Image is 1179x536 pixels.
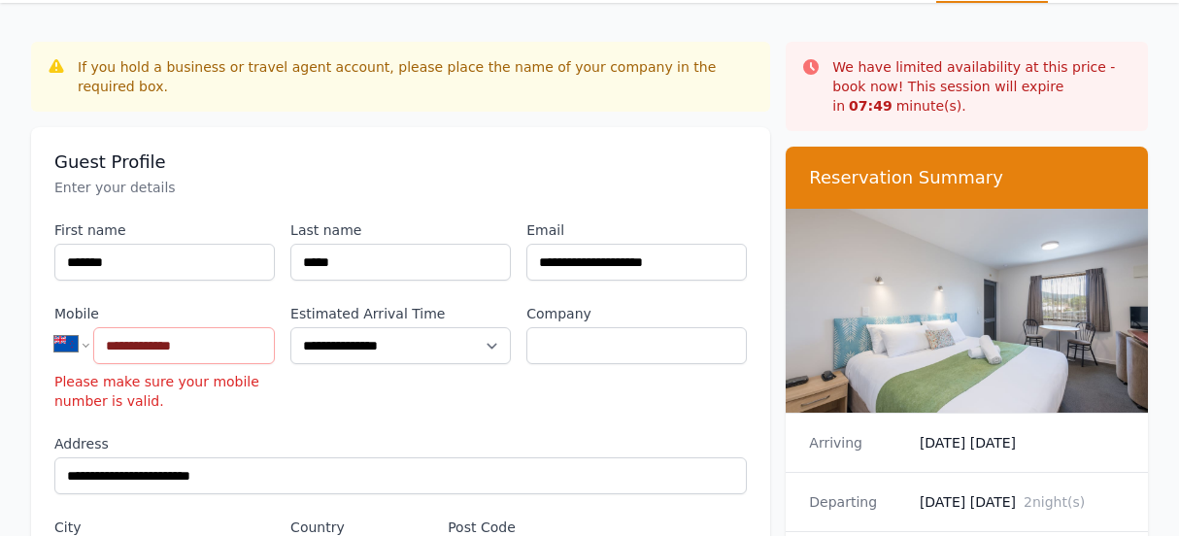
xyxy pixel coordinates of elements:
[920,433,1125,452] dd: [DATE] [DATE]
[809,433,904,452] dt: Arriving
[809,492,904,512] dt: Departing
[526,220,747,240] label: Email
[290,304,511,323] label: Estimated Arrival Time
[54,178,747,197] p: Enter your details
[832,57,1132,116] p: We have limited availability at this price - book now! This session will expire in minute(s).
[54,304,275,323] label: Mobile
[54,151,747,174] h3: Guest Profile
[54,372,275,411] p: Please make sure your mobile number is valid.
[786,209,1148,413] img: Superior King Studio
[78,57,755,96] div: If you hold a business or travel agent account, please place the name of your company in the requ...
[849,98,893,114] strong: 07 : 49
[290,220,511,240] label: Last name
[54,220,275,240] label: First name
[920,492,1125,512] dd: [DATE] [DATE]
[1024,494,1085,510] span: 2 night(s)
[809,166,1125,189] h3: Reservation Summary
[54,434,747,453] label: Address
[526,304,747,323] label: Company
